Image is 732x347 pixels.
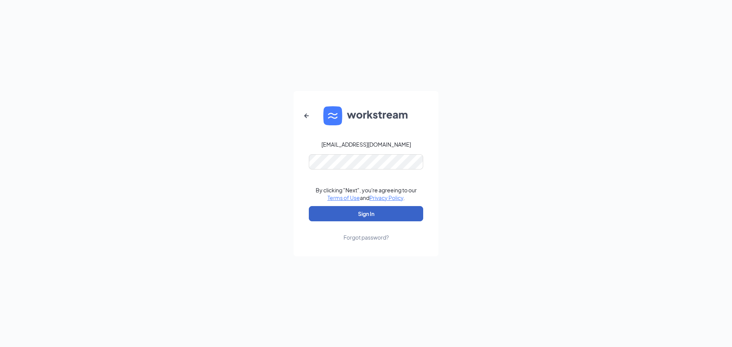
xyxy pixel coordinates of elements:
[316,186,417,201] div: By clicking "Next", you're agreeing to our and .
[297,107,316,125] button: ArrowLeftNew
[309,206,423,221] button: Sign In
[369,194,403,201] a: Privacy Policy
[302,111,311,120] svg: ArrowLeftNew
[327,194,360,201] a: Terms of Use
[344,221,389,241] a: Forgot password?
[323,106,409,125] img: WS logo and Workstream text
[344,233,389,241] div: Forgot password?
[321,141,411,148] div: [EMAIL_ADDRESS][DOMAIN_NAME]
